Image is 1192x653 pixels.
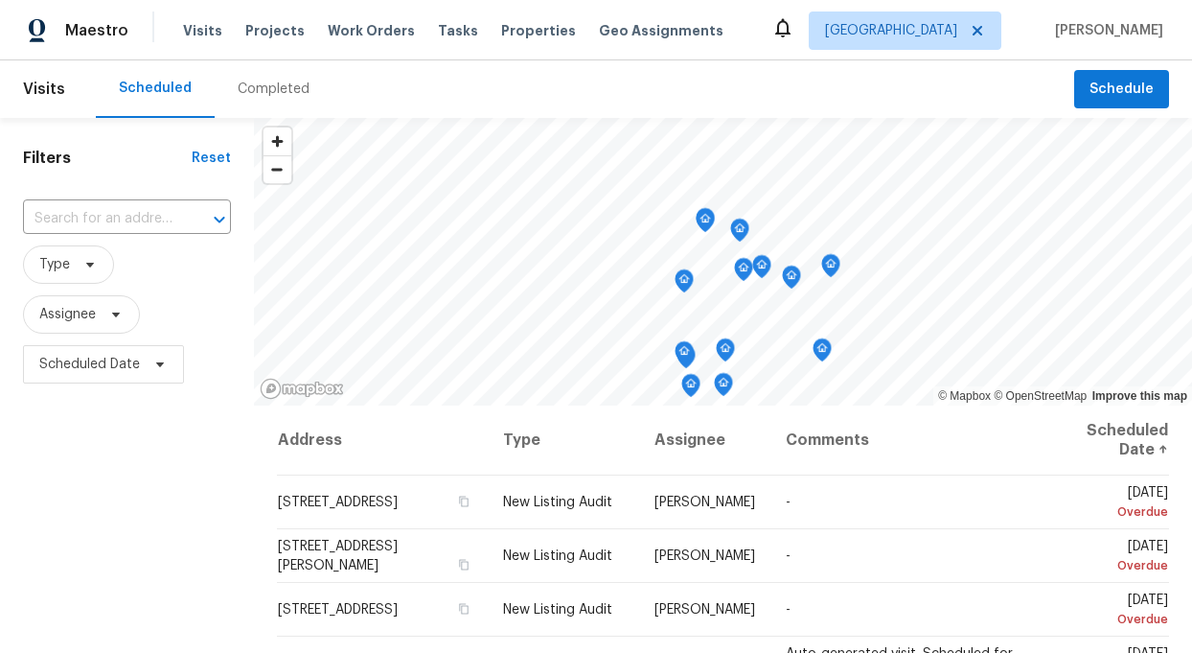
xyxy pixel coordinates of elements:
[786,549,791,563] span: -
[438,24,478,37] span: Tasks
[752,255,771,285] div: Map marker
[1053,486,1168,522] span: [DATE]
[734,258,753,288] div: Map marker
[714,373,733,403] div: Map marker
[675,341,694,371] div: Map marker
[599,21,723,40] span: Geo Assignments
[654,603,755,617] span: [PERSON_NAME]
[23,204,177,234] input: Search for an address...
[278,603,398,617] span: [STREET_ADDRESS]
[65,21,128,40] span: Maestro
[716,338,735,368] div: Map marker
[264,156,291,183] span: Zoom out
[1074,70,1169,109] button: Schedule
[23,149,192,168] h1: Filters
[1038,406,1169,476] th: Scheduled Date ↑
[455,493,472,510] button: Copy Address
[994,389,1087,403] a: OpenStreetMap
[654,549,755,563] span: [PERSON_NAME]
[39,355,140,374] span: Scheduled Date
[681,374,700,404] div: Map marker
[813,338,832,368] div: Map marker
[825,21,957,40] span: [GEOGRAPHIC_DATA]
[782,266,801,295] div: Map marker
[503,496,612,509] span: New Listing Audit
[1053,540,1168,575] span: [DATE]
[264,128,291,155] button: Zoom in
[328,21,415,40] span: Work Orders
[455,600,472,618] button: Copy Address
[278,540,398,572] span: [STREET_ADDRESS][PERSON_NAME]
[1053,594,1168,629] span: [DATE]
[260,378,344,400] a: Mapbox homepage
[1053,610,1168,629] div: Overdue
[119,79,192,98] div: Scheduled
[786,496,791,509] span: -
[39,255,70,274] span: Type
[278,496,398,509] span: [STREET_ADDRESS]
[455,556,472,573] button: Copy Address
[264,155,291,183] button: Zoom out
[206,206,233,233] button: Open
[488,406,639,476] th: Type
[277,406,488,476] th: Address
[183,21,222,40] span: Visits
[1053,502,1168,522] div: Overdue
[238,80,309,99] div: Completed
[639,406,770,476] th: Assignee
[730,219,749,248] div: Map marker
[696,209,715,239] div: Map marker
[23,68,65,110] span: Visits
[245,21,305,40] span: Projects
[821,254,840,284] div: Map marker
[770,406,1038,476] th: Comments
[675,269,694,299] div: Map marker
[503,603,612,617] span: New Listing Audit
[39,305,96,324] span: Assignee
[1047,21,1163,40] span: [PERSON_NAME]
[1089,78,1154,102] span: Schedule
[1053,556,1168,575] div: Overdue
[938,389,991,403] a: Mapbox
[501,21,576,40] span: Properties
[676,345,696,375] div: Map marker
[503,549,612,563] span: New Listing Audit
[192,149,231,168] div: Reset
[1092,389,1187,403] a: Improve this map
[654,496,755,509] span: [PERSON_NAME]
[786,603,791,617] span: -
[696,208,715,238] div: Map marker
